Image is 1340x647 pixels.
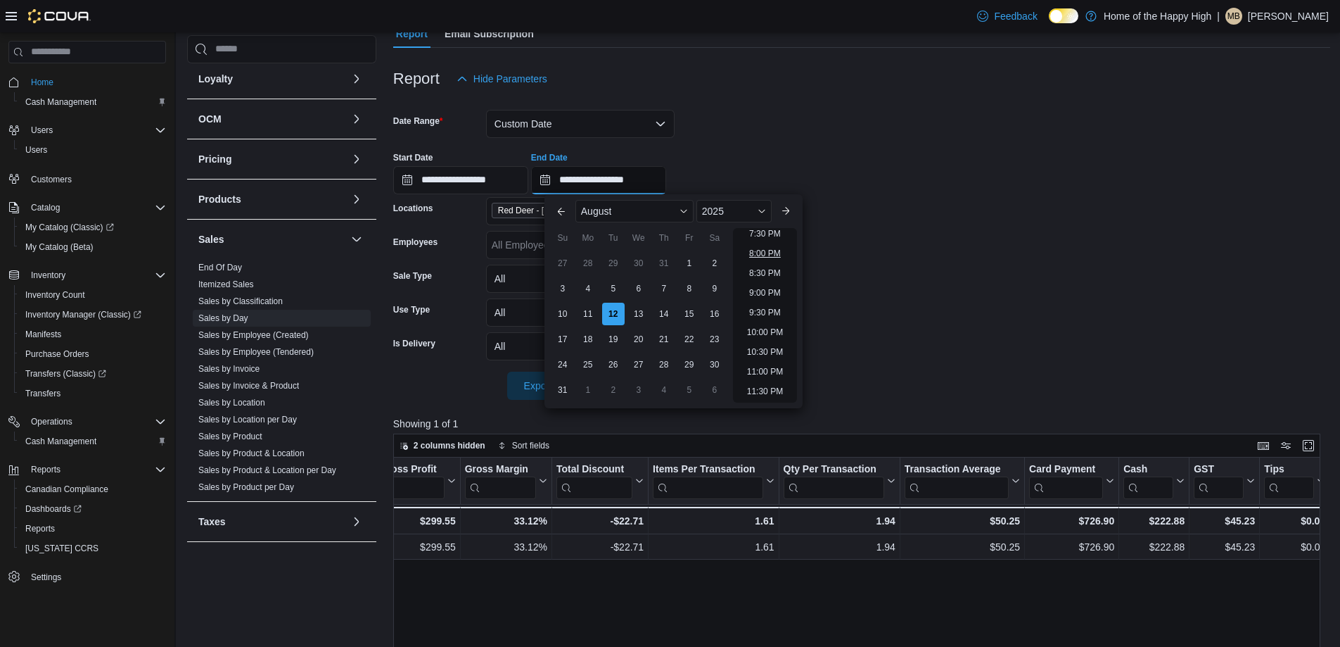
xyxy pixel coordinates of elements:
[20,365,166,382] span: Transfers (Classic)
[20,239,166,256] span: My Catalog (Beta)
[198,482,294,492] a: Sales by Product per Day
[198,448,305,458] a: Sales by Product & Location
[464,513,547,529] div: 33.12%
[653,277,675,300] div: day-7
[20,142,166,158] span: Users
[20,385,66,402] a: Transfers
[20,481,114,498] a: Canadian Compliance
[380,463,445,477] div: Gross Profit
[465,539,547,555] div: 33.12%
[703,303,726,325] div: day-16
[1227,8,1240,25] span: MB
[744,265,786,282] li: 8:30 PM
[380,513,456,529] div: $299.55
[25,144,47,156] span: Users
[198,313,248,324] span: Sales by Day
[703,353,726,376] div: day-30
[627,303,650,325] div: day-13
[653,379,675,401] div: day-4
[512,440,549,451] span: Sort fields
[531,166,666,194] input: Press the down key to enter a popover containing a calendar. Press the escape key to close the po...
[678,303,701,325] div: day-15
[905,463,1020,499] button: Transaction Average
[198,263,242,272] a: End Of Day
[198,313,248,323] a: Sales by Day
[492,437,555,454] button: Sort fields
[20,501,87,517] a: Dashboards
[20,287,166,303] span: Inventory Count
[577,252,599,275] div: day-28
[20,306,166,323] span: Inventory Manager (Classic)
[393,270,432,282] label: Sale Type
[703,252,726,275] div: day-2
[507,372,586,400] button: Export
[393,152,433,163] label: Start Date
[741,324,789,341] li: 10:00 PM
[25,122,58,139] button: Users
[703,328,726,351] div: day-23
[551,328,574,351] div: day-17
[393,237,438,248] label: Employees
[25,569,67,586] a: Settings
[198,515,226,529] h3: Taxes
[198,432,262,441] a: Sales by Product
[14,305,172,325] a: Inventory Manager (Classic)
[25,413,78,430] button: Operations
[783,463,883,477] div: Qty Per Transaction
[602,277,625,300] div: day-5
[653,328,675,351] div: day-21
[348,151,365,168] button: Pricing
[1123,463,1173,499] div: Cash
[971,2,1042,30] a: Feedback
[348,70,365,87] button: Loyalty
[3,265,172,285] button: Inventory
[20,94,102,111] a: Cash Management
[380,463,456,499] button: Gross Profit
[498,203,608,218] span: Red Deer - [PERSON_NAME] Place - Fire & Flower
[653,303,675,325] div: day-14
[396,20,428,48] span: Report
[577,277,599,300] div: day-4
[25,199,65,216] button: Catalog
[602,379,625,401] div: day-2
[198,397,265,408] span: Sales by Location
[198,232,224,246] h3: Sales
[198,380,299,391] span: Sales by Invoice & Product
[393,417,1330,431] p: Showing 1 of 1
[531,152,568,163] label: End Date
[627,277,650,300] div: day-6
[14,344,172,364] button: Purchase Orders
[1049,8,1078,23] input: Dark Mode
[20,501,166,517] span: Dashboards
[696,200,772,222] div: Button. Open the year selector. 2025 is currently selected.
[198,381,299,391] a: Sales by Invoice & Product
[744,304,786,321] li: 9:30 PM
[464,463,535,499] div: Gross Margin
[25,267,166,284] span: Inventory
[20,520,60,537] a: Reports
[20,287,91,303] a: Inventory Count
[703,227,726,249] div: Sa
[25,484,108,495] span: Canadian Compliance
[198,398,265,408] a: Sales by Location
[393,304,430,315] label: Use Type
[627,252,650,275] div: day-30
[577,379,599,401] div: day-1
[994,9,1037,23] span: Feedback
[741,383,789,400] li: 11:30 PM
[744,245,786,262] li: 8:00 PM
[551,379,574,401] div: day-31
[31,77,53,88] span: Home
[25,171,77,188] a: Customers
[602,252,625,275] div: day-29
[25,543,98,554] span: [US_STATE] CCRS
[20,540,104,557] a: [US_STATE] CCRS
[198,192,345,206] button: Products
[198,448,305,459] span: Sales by Product & Location
[25,436,96,447] span: Cash Management
[3,460,172,479] button: Reports
[486,299,675,327] button: All
[198,482,294,493] span: Sales by Product per Day
[653,513,774,529] div: 1.61
[348,231,365,248] button: Sales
